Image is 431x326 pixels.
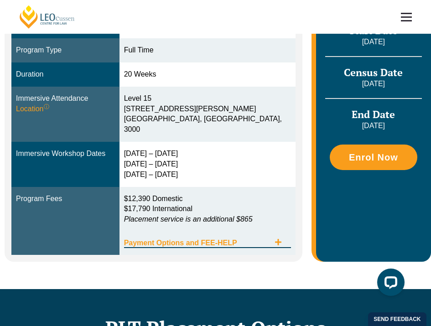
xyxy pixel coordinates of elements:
[325,79,422,89] p: [DATE]
[124,149,291,180] div: [DATE] – [DATE] [DATE] – [DATE] [DATE] – [DATE]
[124,93,291,135] div: Level 15 [STREET_ADDRESS][PERSON_NAME] [GEOGRAPHIC_DATA], [GEOGRAPHIC_DATA], 3000
[325,121,422,131] p: [DATE]
[16,45,115,56] div: Program Type
[16,93,115,114] div: Immersive Attendance
[124,215,253,223] em: Placement service is an additional $865
[124,195,183,202] span: $12,390 Domestic
[16,149,115,159] div: Immersive Workshop Dates
[349,153,398,162] span: Enrol Now
[344,66,403,79] span: Census Date
[325,37,422,47] p: [DATE]
[16,69,115,80] div: Duration
[18,5,76,29] a: [PERSON_NAME] Centre for Law
[124,239,270,247] span: Payment Options and FEE-HELP
[44,103,49,110] sup: ⓘ
[16,194,115,204] div: Program Fees
[124,69,291,80] div: 20 Weeks
[124,205,192,212] span: $17,790 International
[330,145,417,170] a: Enrol Now
[370,265,408,303] iframe: LiveChat chat widget
[352,108,395,121] span: End Date
[124,45,291,56] div: Full Time
[16,104,49,114] span: Location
